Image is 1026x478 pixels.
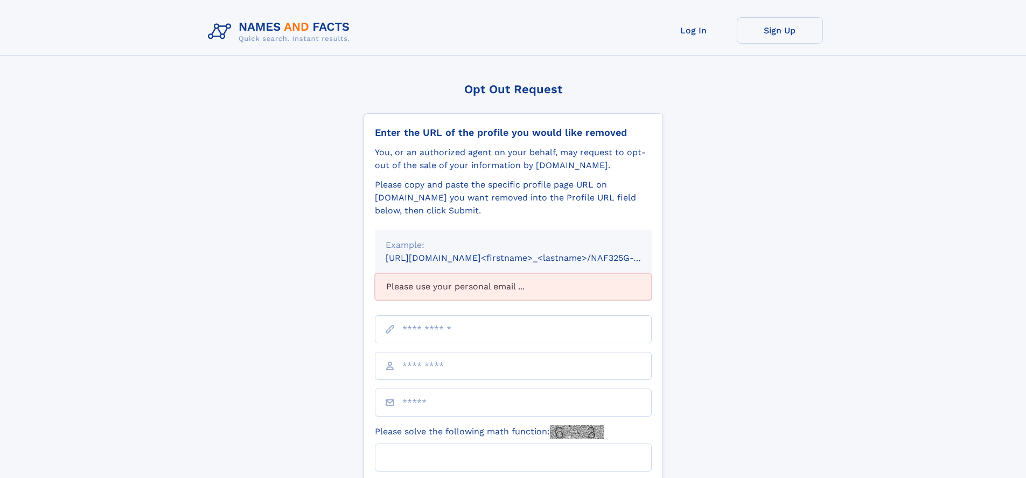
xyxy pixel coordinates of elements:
div: Enter the URL of the profile you would like removed [375,127,652,138]
div: Please copy and paste the specific profile page URL on [DOMAIN_NAME] you want removed into the Pr... [375,178,652,217]
div: Opt Out Request [364,82,663,96]
div: You, or an authorized agent on your behalf, may request to opt-out of the sale of your informatio... [375,146,652,172]
img: Logo Names and Facts [204,17,359,46]
small: [URL][DOMAIN_NAME]<firstname>_<lastname>/NAF325G-xxxxxxxx [386,253,672,263]
label: Please solve the following math function: [375,425,604,439]
div: Please use your personal email ... [375,273,652,300]
div: Example: [386,239,641,252]
a: Sign Up [737,17,823,44]
a: Log In [651,17,737,44]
